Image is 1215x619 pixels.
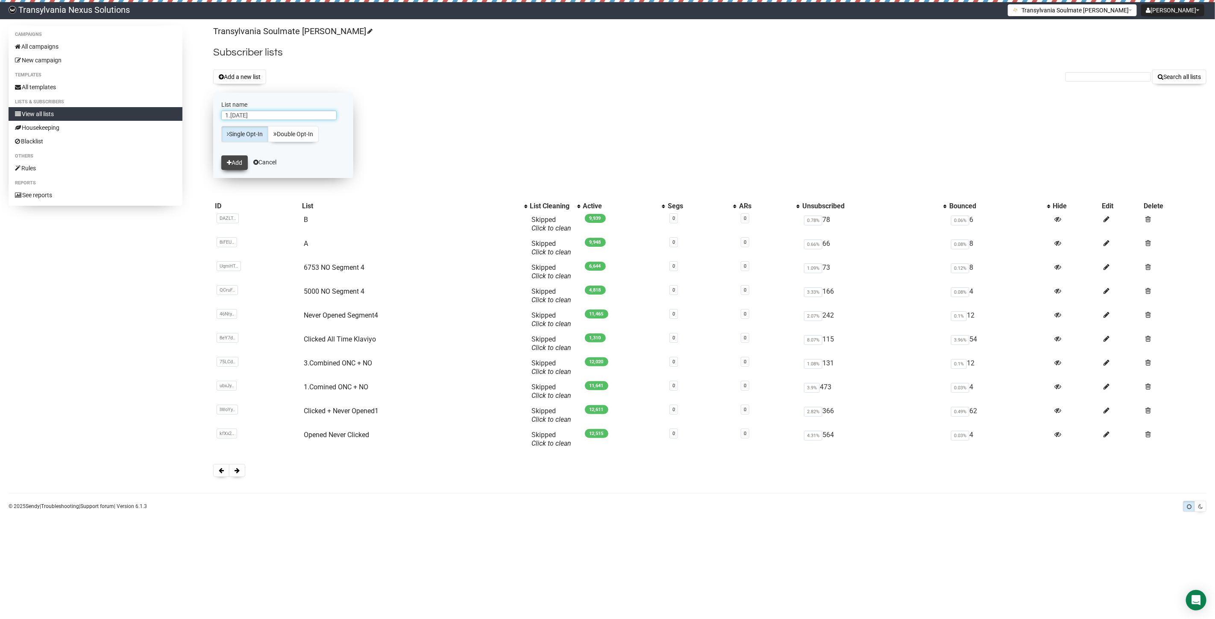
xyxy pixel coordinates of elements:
td: 54 [948,332,1051,356]
th: Segs: No sort applied, activate to apply an ascending sort [666,200,738,212]
span: Skipped [532,335,572,352]
span: Skipped [532,216,572,232]
a: Click to clean [532,272,572,280]
span: 11,465 [585,309,608,318]
span: Skipped [532,407,572,423]
a: Troubleshooting [41,503,79,509]
a: A [304,239,308,248]
button: Transylvania Soulmate [PERSON_NAME] [1008,4,1137,16]
a: View all lists [9,107,182,121]
a: 0 [672,263,675,269]
a: 1.Comined ONC + NO [304,383,368,391]
span: Skipped [532,239,572,256]
div: Hide [1053,202,1099,210]
a: See reports [9,188,182,202]
div: Segs [668,202,729,210]
label: List name [221,101,345,108]
a: Click to clean [532,439,572,447]
a: Housekeeping [9,121,182,134]
span: 0.1% [951,311,967,321]
a: B [304,216,308,224]
span: 0.03% [951,431,969,441]
a: 0 [672,359,675,365]
span: 11,641 [585,381,608,390]
div: Open Intercom Messenger [1186,590,1206,610]
a: Click to clean [532,248,572,256]
span: 3.96% [951,335,969,345]
span: 9,948 [585,238,606,247]
span: 1.08% [804,359,822,369]
li: Campaigns [9,29,182,40]
td: 115 [801,332,948,356]
span: 3.9% [804,383,820,393]
span: 1,310 [585,333,606,342]
a: 0 [744,263,746,269]
span: Skipped [532,287,572,304]
td: 564 [801,427,948,451]
a: 0 [672,287,675,293]
div: Edit [1102,202,1140,210]
a: Support forum [80,503,114,509]
span: Skipped [532,263,572,280]
a: Blacklist [9,134,182,148]
a: Rules [9,161,182,175]
a: 0 [672,407,675,412]
span: Skipped [532,359,572,376]
a: Click to clean [532,368,572,376]
div: List Cleaning [530,202,573,210]
div: Active [583,202,657,210]
td: 4 [948,284,1051,308]
a: 0 [672,431,675,436]
li: Lists & subscribers [9,97,182,107]
span: 4.31% [804,431,822,441]
span: 0.1% [951,359,967,369]
span: Skipped [532,311,572,328]
td: 78 [801,212,948,236]
a: Clicked + Never Opened1 [304,407,379,415]
img: 586cc6b7d8bc403f0c61b981d947c989 [9,6,16,14]
th: Hide: No sort applied, sorting is disabled [1051,200,1101,212]
th: ID: No sort applied, sorting is disabled [213,200,300,212]
button: [PERSON_NAME] [1141,4,1204,16]
a: 0 [744,287,746,293]
a: All campaigns [9,40,182,53]
div: List [302,202,519,210]
td: 62 [948,403,1051,427]
a: Clicked All Time Klaviyo [304,335,376,343]
td: 366 [801,403,948,427]
span: 2.07% [804,311,822,321]
a: Click to clean [532,344,572,352]
td: 242 [801,308,948,332]
a: Click to clean [532,415,572,423]
span: 3.33% [804,287,822,297]
span: 0.06% [951,216,969,225]
th: List Cleaning: No sort applied, activate to apply an ascending sort [528,200,581,212]
p: © 2025 | | | Version 6.1.3 [9,502,147,511]
li: Templates [9,70,182,80]
span: 9,939 [585,214,606,223]
a: 0 [672,216,675,221]
img: 1.png [1012,6,1019,13]
a: 0 [672,311,675,317]
span: 4,818 [585,286,606,295]
a: Cancel [253,159,276,166]
a: 3.Combined ONC + NO [304,359,372,367]
td: 4 [948,427,1051,451]
a: Sendy [26,503,40,509]
span: 2.82% [804,407,822,417]
span: QCruF.. [217,285,238,295]
div: Unsubscribed [802,202,939,210]
span: 0.03% [951,383,969,393]
button: Search all lists [1152,70,1206,84]
a: New campaign [9,53,182,67]
span: 75LCd.. [217,357,238,367]
button: Add [221,155,248,170]
a: Opened Never Clicked [304,431,369,439]
div: ID [215,202,299,210]
td: 166 [801,284,948,308]
span: 46Nty.. [217,309,237,319]
span: 0.78% [804,216,822,225]
span: 8.07% [804,335,822,345]
a: 0 [744,431,746,436]
td: 131 [801,356,948,380]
